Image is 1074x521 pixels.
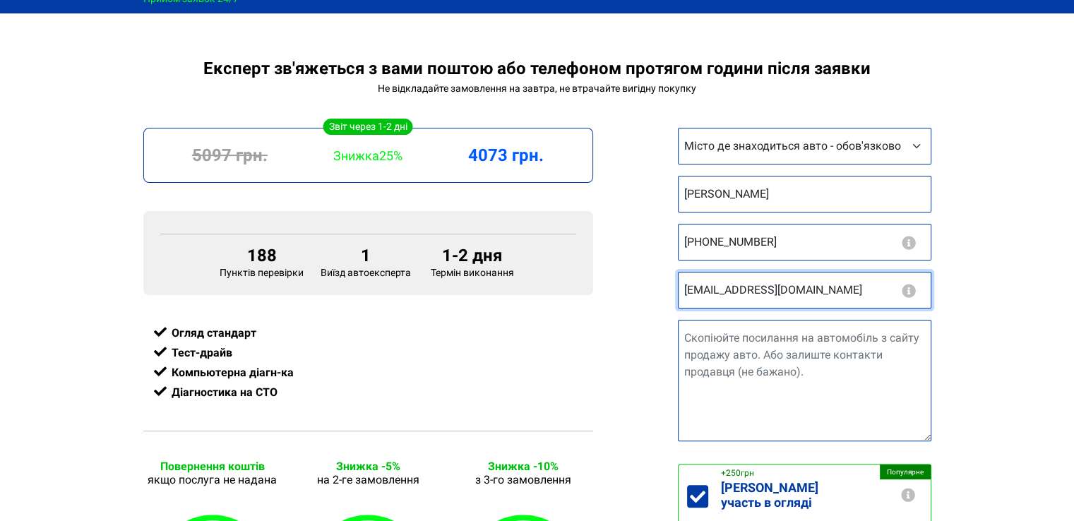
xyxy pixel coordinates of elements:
[211,246,312,278] div: Пунктів перевірки
[721,468,754,478] p: +250грн
[143,59,931,78] div: Експерт зв'яжеться з вами поштою або телефоном протягом години після заявки
[900,236,917,250] button: Ніяких СМС і Viber розсилок. Зв'язок з експертом або екстрені питання.
[454,473,592,486] div: з 3-го замовлення
[154,363,583,383] div: Компьютерна діагн-ка
[161,145,299,165] div: 5097 грн.
[379,148,402,163] span: 25%
[321,246,411,265] div: 1
[454,460,592,473] div: Знижка -10%
[154,343,583,363] div: Тест-драйв
[143,460,282,473] div: Повернення коштів
[154,383,583,402] div: Діагностика на СТО
[428,246,516,265] div: 1-2 дня
[900,488,917,502] button: Сервіс Test Driver створений в першу чергу для того, щоб клієнт отримав 100% інформації про машин...
[900,284,917,298] button: Ніякого спаму, на електронну пошту приходить звіт.
[299,148,437,163] div: Знижка
[678,272,931,309] input: Email
[419,246,525,278] div: Термін виконання
[437,145,575,165] div: 4073 грн.
[678,176,931,212] input: Ваше ім'я
[299,473,437,486] div: на 2-ге замовлення
[154,323,583,343] div: Огляд стандарт
[312,246,419,278] div: Виїзд автоексперта
[220,246,304,265] div: 188
[678,224,931,260] input: +38 (XXX) XXX-XX-XX
[143,473,282,486] div: якщо послуга не надана
[143,83,931,94] div: Не відкладайте замовлення на завтра, не втрачайте вигідну покупку
[299,460,437,473] div: Знижка -5%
